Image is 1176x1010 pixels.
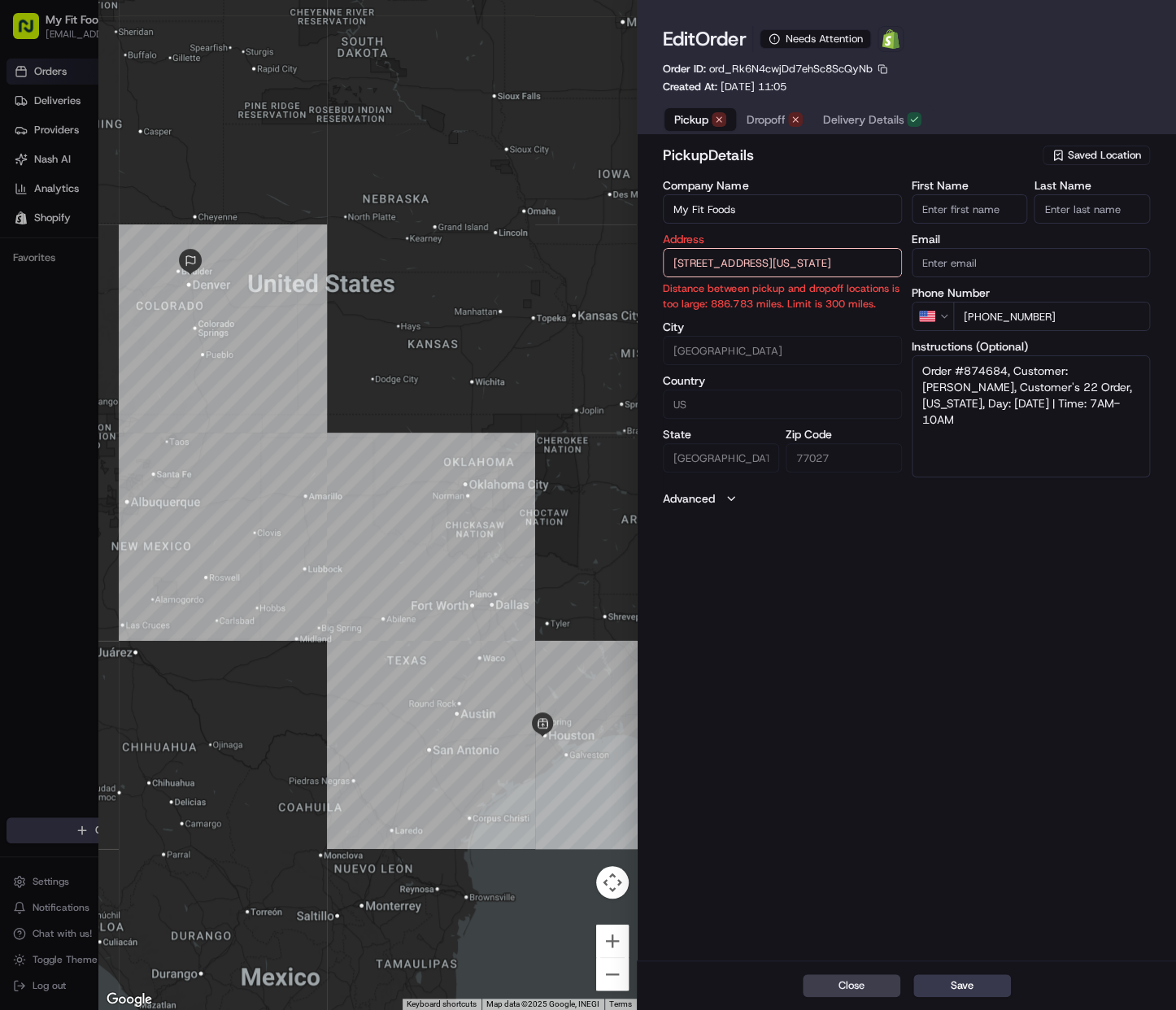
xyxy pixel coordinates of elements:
img: Google [102,989,156,1010]
span: Dropoff [746,111,785,128]
img: Nash [16,15,49,48]
button: Advanced [663,490,1150,507]
img: 8571987876998_91fb9ceb93ad5c398215_72.jpg [34,155,63,184]
button: Close [803,974,900,997]
span: Wisdom [PERSON_NAME] [50,251,173,264]
span: Pylon [162,359,197,371]
textarea: Order #874684, Customer: [PERSON_NAME], Customer's 22 Order, [US_STATE], Day: [DATE] | Time: 7AM-... [912,355,1150,477]
label: Advanced [663,490,715,507]
img: Wisdom Oko [16,236,42,268]
span: API Documentation [154,319,261,335]
a: Open this area in Google Maps (opens a new window) [102,989,156,1010]
a: Powered byPylon [115,358,197,371]
input: Enter city [663,336,901,365]
img: Shopify [881,29,900,49]
div: Past conversations [16,211,109,224]
p: Order ID: [663,62,872,76]
label: First Name [912,180,1028,191]
a: 💻API Documentation [131,312,268,342]
button: Zoom in [596,925,629,957]
input: Enter last name [1034,194,1150,224]
span: • [176,251,182,264]
label: Country [663,375,901,386]
p: Created At: [663,80,786,94]
h1: Edit [663,26,746,52]
img: 1736555255976-a54dd68f-1ca7-489b-9aae-adbdc363a1c4 [33,252,46,265]
div: We're available if you need us! [73,171,224,184]
button: Save [913,974,1011,997]
span: ord_Rk6N4cwjDd7ehSc8ScQyNb [709,62,872,76]
span: Knowledge Base [33,319,124,335]
img: 1736555255976-a54dd68f-1ca7-489b-9aae-adbdc363a1c4 [16,155,46,184]
span: [DATE] 11:05 [721,80,786,94]
label: State [663,429,779,440]
input: Enter state [663,443,779,472]
input: Enter country [663,390,901,419]
input: Enter email [912,248,1150,277]
input: Clear [42,104,268,121]
a: Terms (opens in new tab) [609,999,632,1008]
span: Saved Location [1068,148,1141,163]
label: Address [663,233,901,245]
span: Map data ©2025 Google, INEGI [486,999,599,1008]
div: 💻 [137,320,150,333]
p: Distance between pickup and dropoff locations is too large: 886.783 miles. Limit is 300 miles. [663,281,901,311]
h2: pickup Details [663,144,1039,167]
a: Shopify [878,26,904,52]
span: Pickup [674,111,708,128]
span: Delivery Details [822,111,904,128]
button: See all [252,207,296,227]
label: Zip Code [786,429,902,440]
input: Enter phone number [953,302,1150,331]
input: 3239 Southwest Fwy, Houston, TX 77027, USA [663,248,901,277]
button: Start new chat [277,159,296,179]
input: Enter first name [912,194,1028,224]
p: Welcome 👋 [16,64,296,90]
label: Last Name [1034,180,1150,191]
button: Map camera controls [596,866,629,899]
input: Enter company name [663,194,901,224]
button: Zoom out [596,958,629,990]
label: Instructions (Optional) [912,341,1150,352]
div: 📗 [16,320,29,333]
div: Start new chat [73,155,267,171]
span: [DATE] [185,251,219,264]
label: City [663,321,901,333]
label: Company Name [663,180,901,191]
input: Enter zip code [786,443,902,472]
a: 📗Knowledge Base [10,312,131,342]
button: Keyboard shortcuts [407,999,477,1010]
button: Saved Location [1043,144,1150,167]
label: Email [912,233,1150,245]
label: Phone Number [912,287,1150,298]
div: Needs Attention [760,29,871,49]
span: Order [695,26,746,52]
